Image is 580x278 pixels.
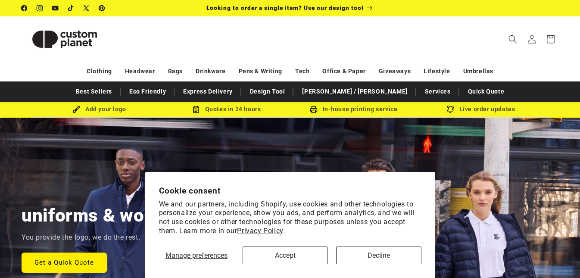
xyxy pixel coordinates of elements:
a: Privacy Policy [237,227,283,235]
div: In-house printing service [290,104,417,115]
a: Giveaways [379,64,411,79]
img: In-house printing [310,106,318,113]
h2: uniforms & workwear [22,204,202,227]
img: Order Updates Icon [192,106,200,113]
img: Order updates [446,106,454,113]
a: Pens & Writing [239,64,282,79]
a: Design Tool [246,84,290,99]
summary: Search [503,30,522,49]
a: Drinkware [196,64,225,79]
a: Custom Planet [19,16,111,62]
a: Eco Friendly [125,84,170,99]
a: Get a Quick Quote [22,252,107,272]
p: We and our partners, including Shopify, use cookies and other technologies to personalize your ex... [159,200,421,236]
iframe: Chat Widget [537,237,580,278]
a: [PERSON_NAME] / [PERSON_NAME] [298,84,412,99]
a: Best Sellers [72,84,116,99]
a: Express Delivery [179,84,237,99]
a: Bags [168,64,183,79]
button: Accept [243,247,327,264]
button: Decline [336,247,421,264]
a: Services [421,84,455,99]
img: Custom Planet [22,20,108,59]
a: Tech [295,64,309,79]
a: Clothing [87,64,112,79]
div: Quotes in 24 hours [163,104,290,115]
p: You provide the logo, we do the rest. [22,231,140,244]
a: Headwear [125,64,155,79]
a: Lifestyle [424,64,450,79]
a: Quick Quote [464,84,509,99]
span: Looking to order a single item? Use our design tool [206,4,364,11]
button: Manage preferences [159,247,234,264]
h2: Cookie consent [159,186,421,196]
img: Brush Icon [72,106,80,113]
a: Umbrellas [463,64,493,79]
a: Office & Paper [322,64,365,79]
span: Manage preferences [165,251,228,259]
div: Add your logo [36,104,163,115]
div: Live order updates [417,104,544,115]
